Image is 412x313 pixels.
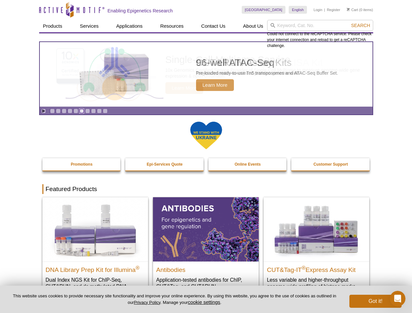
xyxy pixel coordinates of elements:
[50,109,55,113] a: Go to slide 1
[197,20,229,32] a: Contact Us
[196,79,234,91] span: Learn More
[147,162,183,167] strong: Epi-Services Quote
[56,109,61,113] a: Go to slide 2
[125,158,204,171] a: Epi-Services Quote
[349,295,402,308] button: Got it!
[39,20,66,32] a: Products
[46,263,145,273] h2: DNA Library Prep Kit for Illumina
[349,22,372,28] button: Search
[347,8,350,11] img: Your Cart
[242,6,286,14] a: [GEOGRAPHIC_DATA]
[40,42,373,107] article: 96-well ATAC-Seq
[324,6,325,14] li: |
[91,109,96,113] a: Go to slide 8
[302,265,306,270] sup: ®
[74,50,155,99] img: Active Motif Kit photo
[190,121,222,150] img: We Stand With Ukraine
[267,263,366,273] h2: CUT&Tag-IT Express Assay Kit
[351,23,370,28] span: Search
[79,109,84,113] a: Go to slide 6
[136,265,140,270] sup: ®
[153,197,259,261] img: All Antibodies
[103,109,108,113] a: Go to slide 10
[42,184,370,194] h2: Featured Products
[108,8,173,14] h2: Enabling Epigenetics Research
[10,293,339,306] p: This website uses cookies to provide necessary site functionality and improve your online experie...
[40,42,373,107] a: Active Motif Kit photo 96-well ATAC-Seq Pre-loaded ready-to-use Tn5 transposomes and ATAC-Seq Buf...
[289,6,307,14] a: English
[112,20,146,32] a: Applications
[239,20,267,32] a: About Us
[153,197,259,296] a: All Antibodies Antibodies Application-tested antibodies for ChIP, CUT&Tag, and CUT&RUN.
[235,162,261,167] strong: Online Events
[46,276,145,296] p: Dual Index NGS Kit for ChIP-Seq, CUT&RUN, and ds methylated DNA assays.
[267,20,373,49] div: Could not connect to the reCAPTCHA service. Please check your internet connection and reload to g...
[264,197,369,296] a: CUT&Tag-IT® Express Assay Kit CUT&Tag-IT®Express Assay Kit Less variable and higher-throughput ge...
[267,20,373,31] input: Keyword, Cat. No.
[291,158,370,171] a: Customer Support
[73,109,78,113] a: Go to slide 5
[42,197,148,261] img: DNA Library Prep Kit for Illumina
[188,299,220,305] button: cookie settings
[327,7,340,12] a: Register
[196,70,338,76] p: Pre-loaded ready-to-use Tn5 transposomes and ATAC-Seq Buffer Set.
[41,109,46,113] a: Toggle autoplay
[76,20,103,32] a: Services
[264,197,369,261] img: CUT&Tag-IT® Express Assay Kit
[347,7,358,12] a: Cart
[156,263,255,273] h2: Antibodies
[347,6,373,14] li: (0 items)
[390,291,405,306] iframe: Intercom live chat
[68,109,72,113] a: Go to slide 4
[134,300,160,305] a: Privacy Policy
[42,158,121,171] a: Promotions
[62,109,67,113] a: Go to slide 3
[156,276,255,290] p: Application-tested antibodies for ChIP, CUT&Tag, and CUT&RUN.
[313,7,322,12] a: Login
[71,162,93,167] strong: Promotions
[267,276,366,290] p: Less variable and higher-throughput genome-wide profiling of histone marks​.
[313,162,348,167] strong: Customer Support
[208,158,287,171] a: Online Events
[42,197,148,303] a: DNA Library Prep Kit for Illumina DNA Library Prep Kit for Illumina® Dual Index NGS Kit for ChIP-...
[97,109,102,113] a: Go to slide 9
[156,20,188,32] a: Resources
[85,109,90,113] a: Go to slide 7
[196,58,338,67] h2: 96-well ATAC-Seq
